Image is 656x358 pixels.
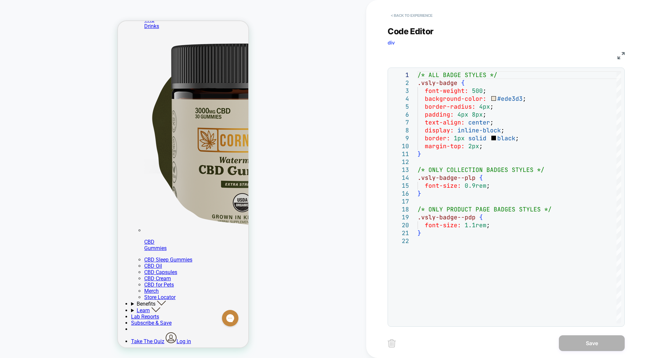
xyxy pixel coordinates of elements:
[391,71,409,79] div: 1
[26,273,58,279] a: Store Locator
[26,267,41,273] a: Merch
[479,142,483,150] span: ;
[418,166,544,174] span: /* ONLY COLLECTION BADGES STYLES */
[479,213,483,221] span: {
[425,126,454,134] span: display:
[418,174,476,181] span: .vsly-badge--plp
[391,221,409,229] div: 20
[388,40,395,46] span: div
[26,14,224,211] img: CBD Gummies
[391,119,409,126] div: 7
[391,158,409,166] div: 12
[465,221,486,229] span: 1.1rem
[457,111,468,118] span: 4px
[515,134,519,142] span: ;
[425,182,461,189] span: font-size:
[457,126,501,134] span: inline-block
[13,299,54,305] a: Subscribe & Save
[523,95,526,102] span: ;
[13,279,130,286] summary: Benefits arrow
[26,235,74,242] a: CBD Sleep Gummies
[461,79,465,87] span: {
[468,134,486,142] span: solid
[19,280,38,286] span: Benefits
[425,95,486,102] span: background-color:
[26,206,224,230] a: CBDGummies
[391,174,409,182] div: 14
[391,213,409,221] div: 19
[48,317,73,323] a: Log in
[468,119,490,126] span: center
[26,224,130,230] span: Gummies
[33,286,42,291] img: arrow
[418,190,421,197] span: }
[391,87,409,95] div: 3
[490,119,494,126] span: ;
[26,261,56,267] a: CBD for Pets
[26,248,59,254] a: CBD Capsules
[486,182,490,189] span: ;
[391,95,409,103] div: 4
[479,174,483,181] span: {
[391,198,409,206] div: 17
[468,142,479,150] span: 2px
[391,150,409,158] div: 11
[425,134,450,142] span: border:
[454,134,465,142] span: 1px
[472,87,483,95] span: 500
[472,111,483,118] span: 8px
[39,279,48,285] img: arrow
[391,229,409,237] div: 21
[425,221,461,229] span: font-size:
[26,242,44,248] a: CBD Oil
[391,237,409,245] div: 22
[497,95,523,102] span: #ede3d3
[425,142,465,150] span: margin-top:
[101,287,124,308] iframe: Gorgias live chat messenger
[425,111,454,118] span: padding:
[425,103,476,110] span: border-radius:
[26,2,130,8] span: Drinks
[391,166,409,174] div: 13
[388,10,436,21] button: < Back to experience
[19,286,32,292] a: Learn
[418,206,552,213] span: /* ONLY PRODUCT PAGE BADGES STYLES */
[391,206,409,213] div: 18
[425,119,465,126] span: text-align:
[497,134,515,142] span: black
[391,134,409,142] div: 9
[486,221,490,229] span: ;
[388,26,434,36] span: Code Editor
[13,286,130,292] summary: Learn arrow
[418,79,457,87] span: .vsly-badge
[425,87,468,95] span: font-weight:
[418,150,421,158] span: }
[391,126,409,134] div: 8
[559,335,625,351] button: Save
[483,111,486,118] span: ;
[465,182,486,189] span: 0.9rem
[418,229,421,237] span: }
[13,292,41,299] a: Lab Reports
[391,111,409,119] div: 6
[418,71,497,79] span: /* ALL BADGE STYLES */
[26,218,130,230] p: CBD
[490,103,494,110] span: ;
[391,190,409,198] div: 16
[483,87,486,95] span: ;
[391,182,409,190] div: 15
[391,142,409,150] div: 10
[617,52,625,59] img: fullscreen
[48,311,59,322] img: account
[418,213,476,221] span: .vsly-badge--pdp
[391,103,409,111] div: 5
[26,254,53,261] a: CBD Cream
[13,317,46,323] a: Take The Quiz
[388,339,396,347] img: delete
[479,103,490,110] span: 4px
[501,126,505,134] span: ;
[391,79,409,87] div: 2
